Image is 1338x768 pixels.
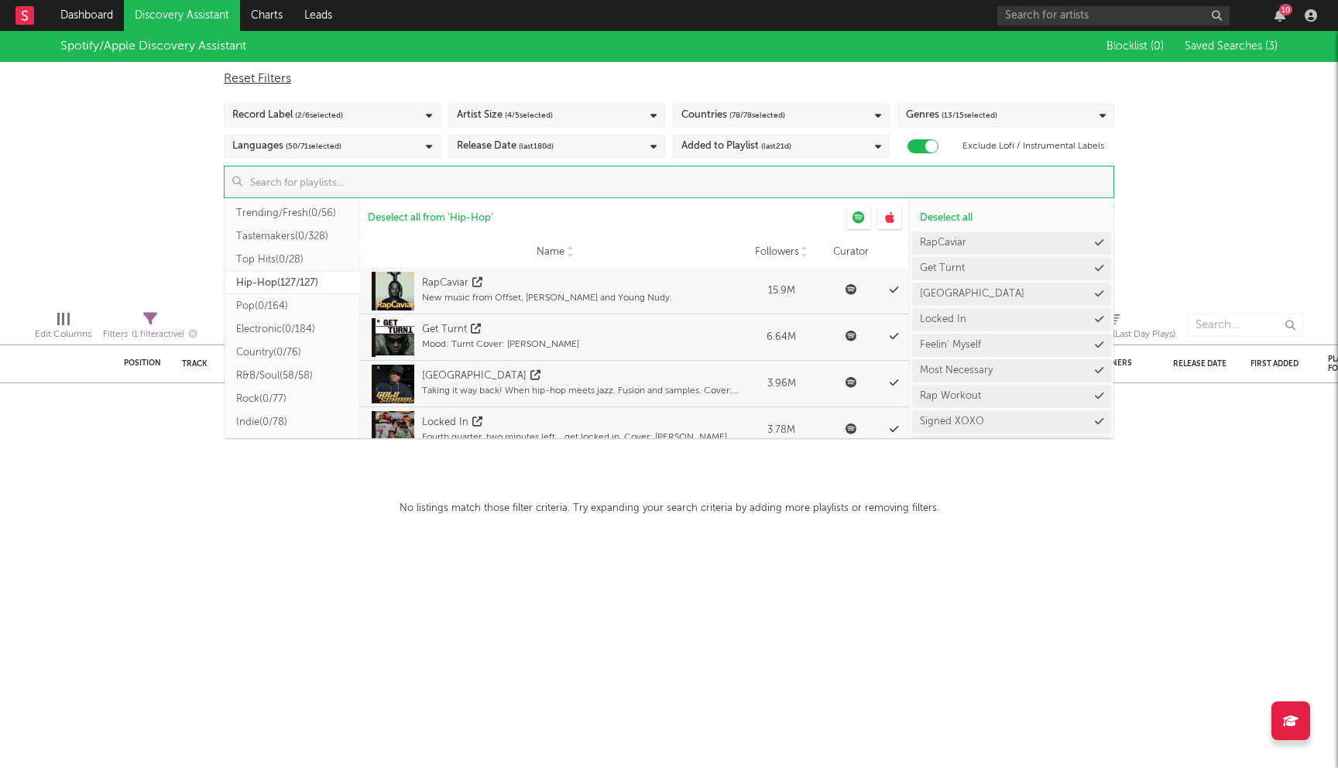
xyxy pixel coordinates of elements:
div: 3.78M [750,423,812,438]
button: Trending/Fresh(0/56) [225,201,360,225]
input: Search for playlists... [242,166,1113,197]
div: Position [124,358,161,368]
div: Added to Playlist [681,137,791,156]
div: Genres [906,106,997,125]
div: Mood: Turnt Cover: [PERSON_NAME] [422,338,579,351]
span: (last 180 d) [519,137,554,156]
a: Feelin' Myself [920,340,981,350]
a: RapCaviar [920,238,966,248]
div: [GEOGRAPHIC_DATA] [422,369,527,384]
button: Locked In [912,308,1111,331]
div: Taking it way back! When hip-hop meets jazz. Fusion and samples. Cover: Jeezy [422,384,743,398]
label: Exclude Lofi / Instrumental Labels [962,137,1104,156]
button: RapCaviar [912,231,1111,255]
button: Rap Workout [912,385,1111,408]
button: Folk/Americana(0/52) [225,434,360,457]
button: Country(0/76) [225,341,360,364]
span: Deselect all from ' Hip-Hop ' [368,213,493,223]
button: Hip-Hop(127/127) [225,271,360,294]
span: Followers [755,246,799,259]
span: Blocklist [1106,41,1164,52]
div: 6.64M [750,330,812,345]
button: Most Necessary [912,359,1111,382]
div: Artist Size [457,106,553,125]
span: ( 0 ) [1151,41,1164,52]
input: Search... [1187,314,1303,337]
button: [GEOGRAPHIC_DATA] [912,283,1111,306]
a: Get Turnt [920,263,965,273]
div: Fourth quarter, two minutes left .. get locked in. Cover: [PERSON_NAME] and [PERSON_NAME] [422,430,743,444]
span: (last 21 d) [761,137,791,156]
div: First Added [1251,359,1305,369]
button: Power Gaming [912,436,1111,459]
button: Indie(0/78) [225,410,360,434]
button: Pop(0/164) [225,294,360,317]
a: Most Necessary [920,365,993,375]
button: Saved Searches (3) [1180,40,1278,53]
button: Top Hits(0/28) [225,248,360,271]
span: ( 50 / 71 selected) [286,137,341,156]
div: 10 [1279,4,1292,15]
a: Signed XOXO [920,417,984,427]
span: ( 3 ) [1265,41,1278,52]
button: Deselect all from 'Hip-Hop' [360,206,501,229]
button: R&B/Soul(58/58) [225,364,360,387]
span: ( 4 / 5 selected) [505,106,553,125]
a: Locked In [920,314,966,324]
div: Reset Filters [224,70,1114,88]
span: Deselect all [920,213,973,223]
a: [GEOGRAPHIC_DATA] [920,289,1024,299]
input: Search for artists [997,6,1230,26]
button: Signed XOXO [912,410,1111,434]
div: 3.96M [750,376,812,392]
button: Electronic(0/184) [225,317,360,341]
div: New music from Offset, [PERSON_NAME] and Young Nudy. [422,291,672,305]
div: Edit Columns [35,306,91,351]
div: Last Day Plays (Last Day Plays) [1052,325,1175,344]
span: Saved Searches [1185,41,1278,52]
div: Release Date [457,137,554,156]
span: ( 13 / 15 selected) [942,106,997,125]
div: Locked In [422,415,468,430]
div: Countries [681,106,785,125]
a: Rap Workout [920,391,981,401]
button: Feelin' Myself [912,334,1111,357]
div: Filters [103,325,197,345]
button: Rock(0/77) [225,387,360,410]
div: Record Label [232,106,343,125]
button: Get Turnt [912,257,1111,280]
span: ( 78 / 78 selected) [729,106,785,125]
div: No listings match those filter criteria. Try expanding your search criteria by adding more playli... [400,499,939,518]
div: Spotify/Apple Discovery Assistant [60,37,246,56]
span: Name [537,246,564,259]
div: Filters(1 filter active) [103,306,197,351]
button: Deselect all [912,206,1111,229]
div: Languages [232,137,341,156]
button: Tastemakers(0/328) [225,225,360,248]
span: ( 1 filter active) [132,331,184,339]
div: Track [182,359,391,369]
div: Get Turnt [422,322,467,338]
div: Release Date [1173,359,1227,369]
div: RapCaviar [422,276,468,291]
button: 10 [1275,9,1285,22]
div: 15.9M [750,283,812,299]
div: Last Day Plays (Last Day Plays) [1052,306,1175,351]
div: Edit Columns [35,325,91,344]
div: Curator [820,245,882,260]
span: ( 2 / 6 selected) [295,106,343,125]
